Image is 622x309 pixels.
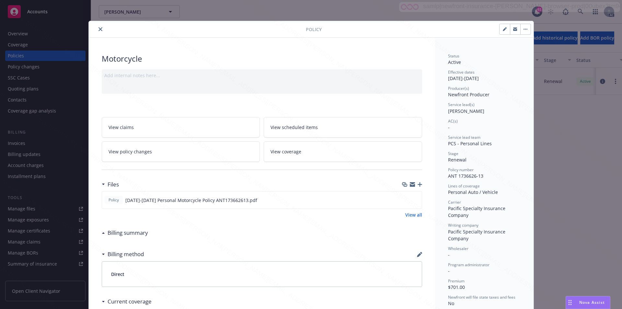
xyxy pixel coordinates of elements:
span: [DATE]-[DATE] Personal Motorcycle Policy ANT173662613.pdf [125,197,257,204]
a: View coverage [264,141,422,162]
span: Nova Assist [579,300,605,305]
span: AC(s) [448,118,458,124]
span: Newfront Producer [448,91,490,98]
span: Service lead team [448,135,480,140]
a: View policy changes [102,141,260,162]
div: Drag to move [566,296,574,309]
span: Pacific Specialty Insurance Company [448,205,507,218]
div: Current coverage [102,297,152,306]
span: Writing company [448,222,478,228]
span: $701.00 [448,284,465,290]
button: download file [403,197,408,204]
span: [PERSON_NAME] [448,108,484,114]
h3: Billing summary [108,229,148,237]
a: View all [405,211,422,218]
span: Carrier [448,199,461,205]
div: Files [102,180,119,189]
span: Policy number [448,167,474,172]
span: View policy changes [109,148,152,155]
span: View coverage [271,148,301,155]
span: Personal Auto / Vehicle [448,189,498,195]
h3: Current coverage [108,297,152,306]
span: PCS - Personal Lines [448,140,492,147]
button: Nova Assist [566,296,610,309]
div: Motorcycle [102,53,422,64]
span: Pacific Specialty Insurance Company [448,229,507,242]
span: Policy [306,26,322,33]
span: Lines of coverage [448,183,480,189]
div: Billing method [102,250,144,258]
span: Effective dates [448,69,475,75]
div: Billing summary [102,229,148,237]
span: - [448,124,450,130]
span: Active [448,59,461,65]
span: ANT 1736626-13 [448,173,483,179]
span: Newfront will file state taxes and fees [448,294,515,300]
a: View claims [102,117,260,137]
a: View scheduled items [264,117,422,137]
button: preview file [413,197,419,204]
span: Producer(s) [448,86,469,91]
span: - [448,252,450,258]
button: close [97,25,104,33]
span: Renewal [448,157,466,163]
span: - [448,268,450,274]
div: Add internal notes here... [104,72,420,79]
span: View claims [109,124,134,131]
span: Program administrator [448,262,490,267]
span: No [448,300,454,306]
span: Stage [448,151,458,156]
span: Wholesaler [448,246,468,251]
span: View scheduled items [271,124,318,131]
h3: Files [108,180,119,189]
span: Policy [107,197,120,203]
h3: Billing method [108,250,144,258]
span: Premium [448,278,465,284]
div: [DATE] - [DATE] [448,69,521,82]
span: Status [448,53,459,59]
span: Service lead(s) [448,102,475,107]
div: Direct [102,262,422,287]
